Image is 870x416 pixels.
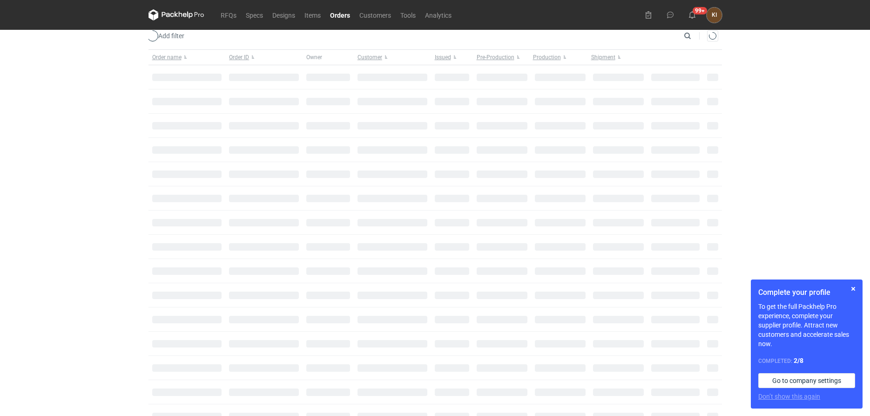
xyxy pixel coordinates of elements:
[589,50,647,65] button: Shipment
[758,287,855,298] h1: Complete your profile
[435,54,451,61] span: Issued
[685,7,700,22] button: 99+
[147,30,184,41] span: Add filter
[306,54,322,61] span: Owner
[794,357,803,364] strong: 2 / 8
[758,392,820,401] button: Don’t show this again
[300,9,325,20] a: Items
[758,302,855,348] p: To get the full Packhelp Pro experience, complete your supplier profile. Attract new customers an...
[396,9,420,20] a: Tools
[325,9,355,20] a: Orders
[225,50,303,65] button: Order ID
[533,54,561,61] span: Production
[268,9,300,20] a: Designs
[216,9,241,20] a: RFQs
[477,54,514,61] span: Pre-Production
[758,356,855,366] div: Completed:
[473,50,531,65] button: Pre-Production
[531,50,589,65] button: Production
[848,283,859,294] button: Skip for now
[229,54,249,61] span: Order ID
[354,50,431,65] button: Customer
[707,7,722,23] div: Karolina Idkowiak
[148,50,226,65] button: Order name
[707,7,722,23] button: KI
[420,9,456,20] a: Analytics
[148,9,204,20] svg: Packhelp Pro
[682,30,712,41] input: Search
[431,50,473,65] button: Issued
[357,54,382,61] span: Customer
[147,30,185,41] button: Add filter
[758,373,855,388] a: Go to company settings
[355,9,396,20] a: Customers
[591,54,615,61] span: Shipment
[241,9,268,20] a: Specs
[152,54,182,61] span: Order name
